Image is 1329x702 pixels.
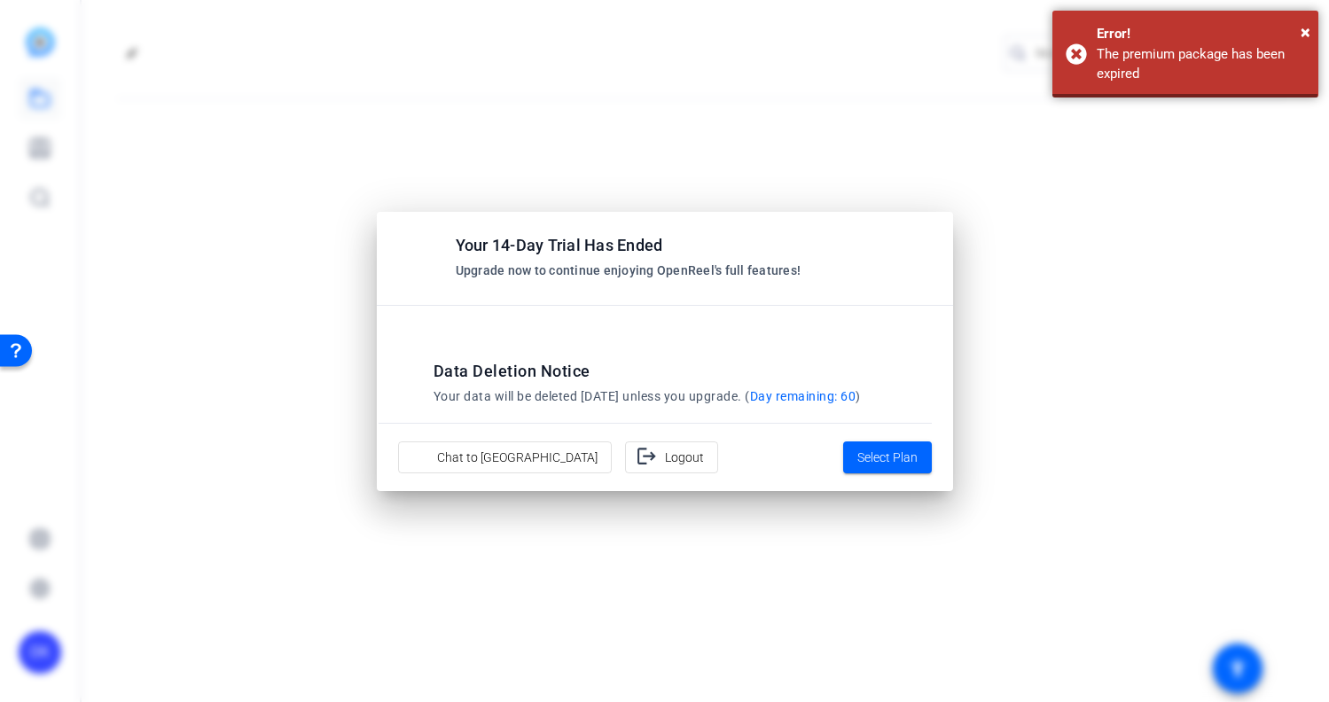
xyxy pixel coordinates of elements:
[398,441,613,473] button: Chat to [GEOGRAPHIC_DATA]
[843,441,932,473] button: Select Plan
[437,441,598,474] span: Chat to [GEOGRAPHIC_DATA]
[750,389,856,403] span: Day remaining: 60
[1301,19,1310,45] button: Close
[456,261,801,279] p: Upgrade now to continue enjoying OpenReel's full features!
[625,441,718,473] button: Logout
[1097,24,1305,44] div: Error!
[665,441,704,474] span: Logout
[456,233,663,258] h2: Your 14-Day Trial Has Ended
[1097,44,1305,84] div: The premium package has been expired
[636,446,658,468] mat-icon: logout
[857,447,918,468] span: Select Plan
[434,359,896,384] h2: Data Deletion Notice
[1301,21,1310,43] span: ×
[434,387,896,405] p: Your data will be deleted [DATE] unless you upgrade. ( )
